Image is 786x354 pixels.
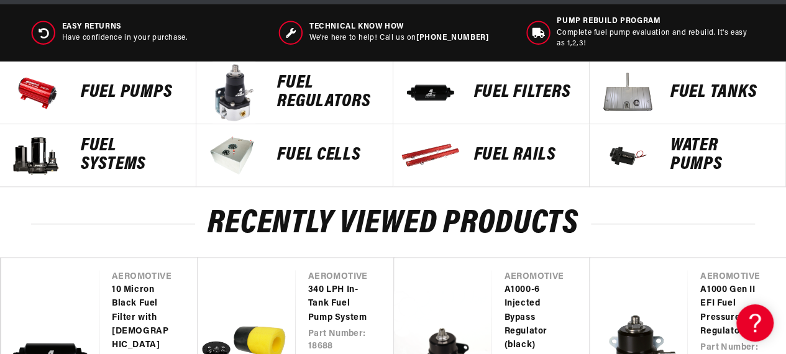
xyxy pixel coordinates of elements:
[557,28,755,49] p: Complete fuel pump evaluation and rebuild. It's easy as 1,2,3!
[309,22,488,32] span: Technical Know How
[31,209,755,238] h2: Recently Viewed Products
[557,16,755,27] span: Pump Rebuild program
[670,137,773,174] p: Water Pumps
[670,83,773,102] p: Fuel Tanks
[596,124,658,186] img: Water Pumps
[308,283,369,325] a: 340 LPH In-Tank Fuel Pump System
[309,33,488,43] p: We’re here to help! Call us on
[6,124,68,186] img: Fuel Systems
[277,74,380,111] p: FUEL REGULATORS
[590,124,786,187] a: Water Pumps Water Pumps
[596,61,658,124] img: Fuel Tanks
[504,283,565,353] a: A1000-6 Injected Bypass Regulator (black)
[81,83,183,102] p: Fuel Pumps
[196,61,393,124] a: FUEL REGULATORS FUEL REGULATORS
[393,124,590,187] a: FUEL Rails FUEL Rails
[474,146,577,165] p: FUEL Rails
[81,137,183,174] p: Fuel Systems
[400,61,462,124] img: FUEL FILTERS
[393,61,590,124] a: FUEL FILTERS FUEL FILTERS
[62,22,188,32] span: Easy Returns
[196,124,393,187] a: FUEL Cells FUEL Cells
[474,83,577,102] p: FUEL FILTERS
[203,61,265,124] img: FUEL REGULATORS
[700,283,761,339] a: A1000 Gen II EFI Fuel Pressure Regulator
[6,61,68,124] img: Fuel Pumps
[416,34,488,42] a: [PHONE_NUMBER]
[277,146,380,165] p: FUEL Cells
[203,124,265,186] img: FUEL Cells
[400,124,462,186] img: FUEL Rails
[590,61,786,124] a: Fuel Tanks Fuel Tanks
[62,33,188,43] p: Have confidence in your purchase.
